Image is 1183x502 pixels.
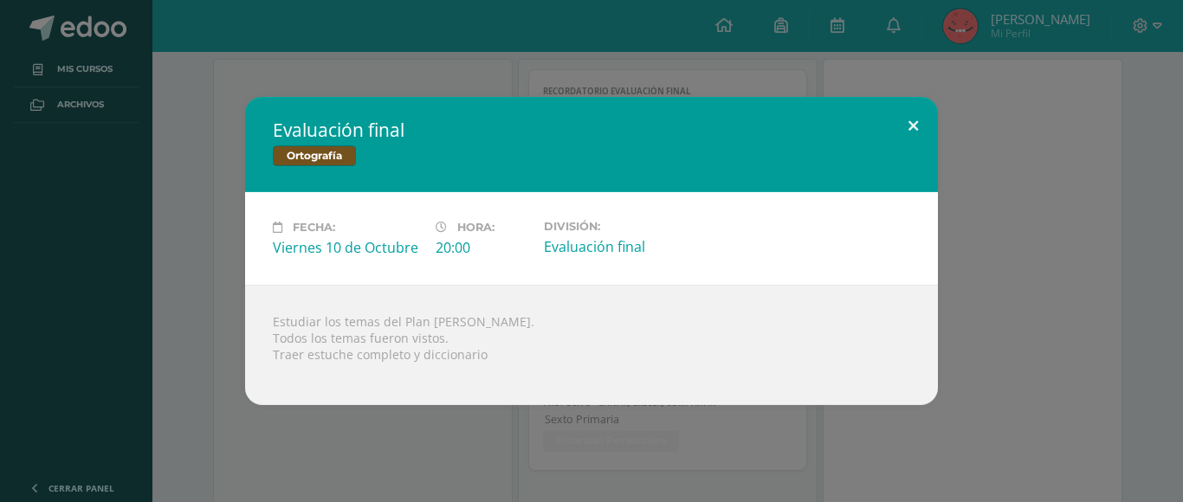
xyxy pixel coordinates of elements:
div: Evaluación final [544,237,693,256]
button: Close (Esc) [889,97,938,156]
label: División: [544,220,693,233]
span: Ortografía [273,145,356,166]
span: Fecha: [293,221,335,234]
div: Estudiar los temas del Plan [PERSON_NAME]. Todos los temas fueron vistos. Traer estuche completo ... [245,285,938,405]
h2: Evaluación final [273,118,910,142]
div: Viernes 10 de Octubre [273,238,422,257]
div: 20:00 [436,238,530,257]
span: Hora: [457,221,495,234]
